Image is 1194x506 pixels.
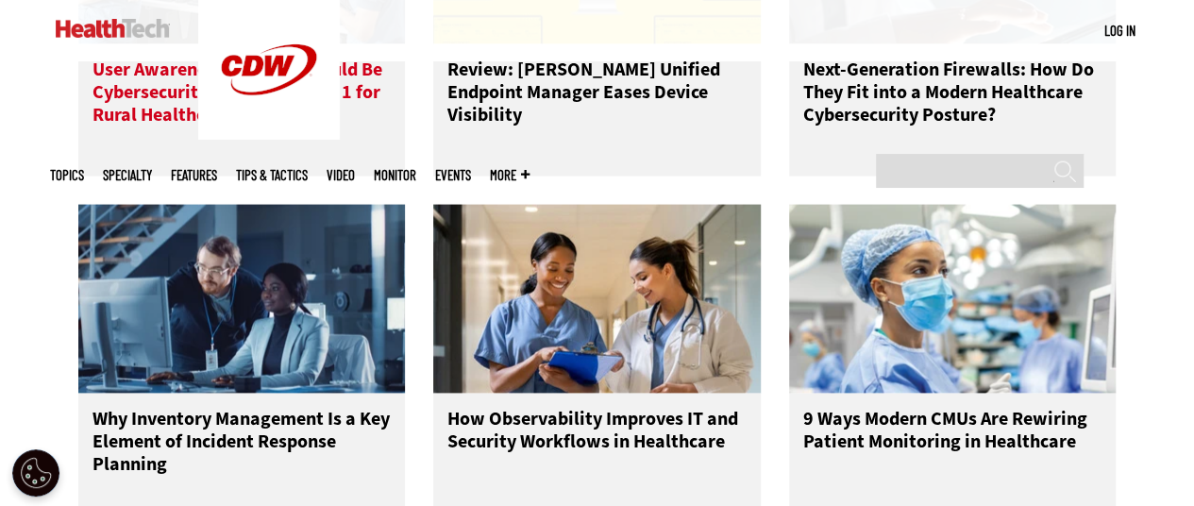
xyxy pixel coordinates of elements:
img: Nurse and doctor coordinating [433,205,761,394]
a: Features [171,168,217,182]
img: IT team confers over monitor [78,205,406,394]
a: Log in [1104,22,1135,39]
h3: Why Inventory Management Is a Key Element of Incident Response Planning [92,408,392,483]
span: Specialty [103,168,152,182]
a: Events [435,168,471,182]
img: nurse check monitor in the OR [789,205,1117,394]
a: Tips & Tactics [236,168,308,182]
button: Open Preferences [12,449,59,497]
a: Video [327,168,355,182]
h3: 9 Ways Modern CMUs Are Rewiring Patient Monitoring in Healthcare [803,408,1102,483]
span: More [490,168,530,182]
div: Cookie Settings [12,449,59,497]
span: Topics [50,168,84,182]
a: CDW [198,125,340,144]
a: MonITor [374,168,416,182]
img: Home [56,19,170,38]
h3: How Observability Improves IT and Security Workflows in Healthcare [447,408,747,483]
div: User menu [1104,21,1135,41]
